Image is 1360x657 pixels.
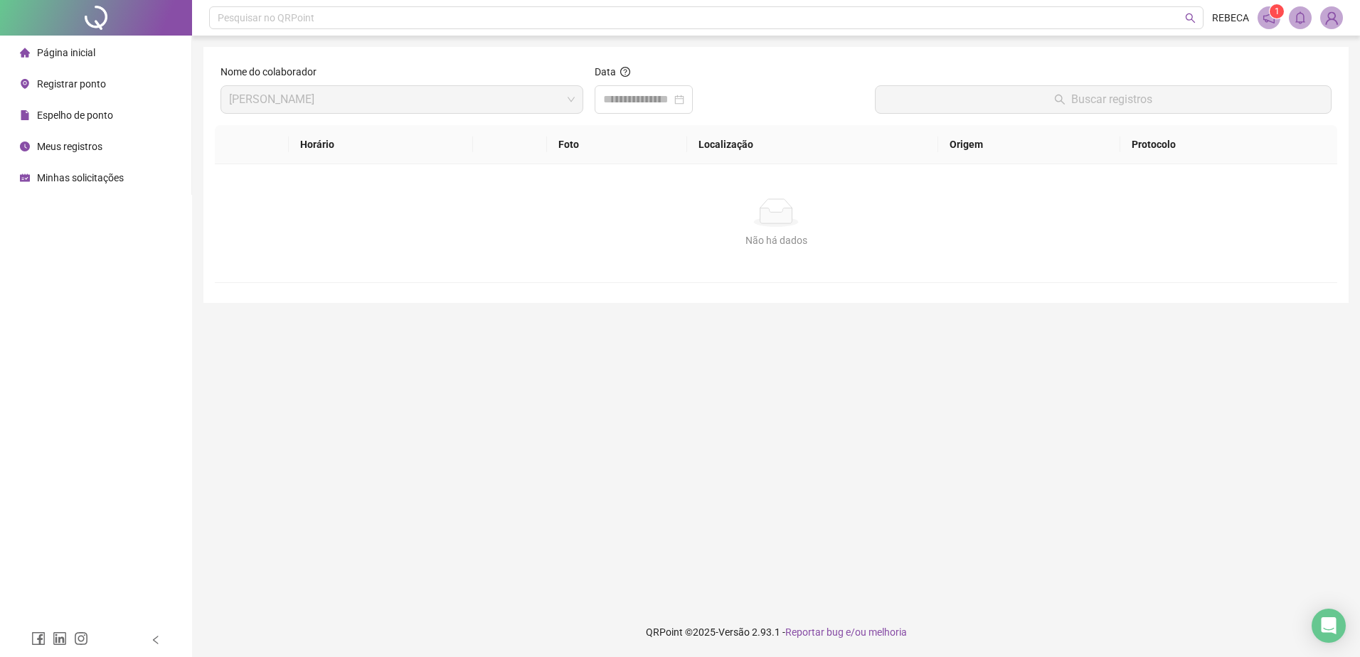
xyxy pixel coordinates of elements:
[547,125,688,164] th: Foto
[1270,4,1284,18] sup: 1
[595,66,616,78] span: Data
[1120,125,1337,164] th: Protocolo
[1212,10,1249,26] span: REBECA
[20,48,30,58] span: home
[37,141,102,152] span: Meus registros
[785,626,907,638] span: Reportar bug e/ou melhoria
[53,631,67,646] span: linkedin
[37,78,106,90] span: Registrar ponto
[229,86,575,113] span: REBECA ALVES DE ARAUJO JESUS
[1185,13,1196,23] span: search
[1312,609,1346,643] div: Open Intercom Messenger
[20,79,30,89] span: environment
[687,125,938,164] th: Localização
[620,67,630,77] span: question-circle
[289,125,473,164] th: Horário
[875,85,1332,114] button: Buscar registros
[1263,11,1275,24] span: notification
[31,631,46,646] span: facebook
[20,173,30,183] span: schedule
[1294,11,1307,24] span: bell
[1321,7,1342,28] img: 95129
[37,172,124,183] span: Minhas solicitações
[718,626,750,638] span: Versão
[192,607,1360,657] footer: QRPoint © 2025 - 2.93.1 -
[37,109,113,121] span: Espelho de ponto
[1275,6,1280,16] span: 1
[151,635,161,645] span: left
[74,631,88,646] span: instagram
[938,125,1120,164] th: Origem
[20,110,30,120] span: file
[37,47,95,58] span: Página inicial
[232,233,1320,248] div: Não há dados
[221,64,326,80] label: Nome do colaborador
[20,141,30,151] span: clock-circle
